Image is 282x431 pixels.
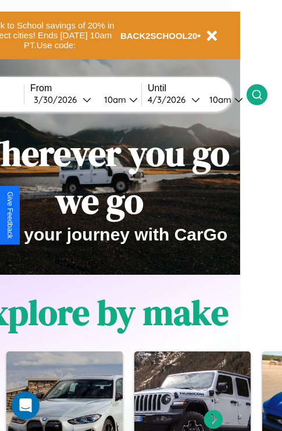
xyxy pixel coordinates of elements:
label: Until [148,83,247,94]
div: Give Feedback [6,192,14,239]
label: From [30,83,141,94]
div: 10am [204,94,234,105]
div: Open Intercom Messenger [12,392,40,419]
div: 3 / 30 / 2026 [34,94,83,105]
div: 4 / 3 / 2026 [148,94,191,105]
button: 10am [200,94,247,106]
div: 10am [98,94,129,105]
button: 10am [95,94,141,106]
b: BACK2SCHOOL20 [120,31,198,41]
button: 3/30/2026 [30,94,95,106]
